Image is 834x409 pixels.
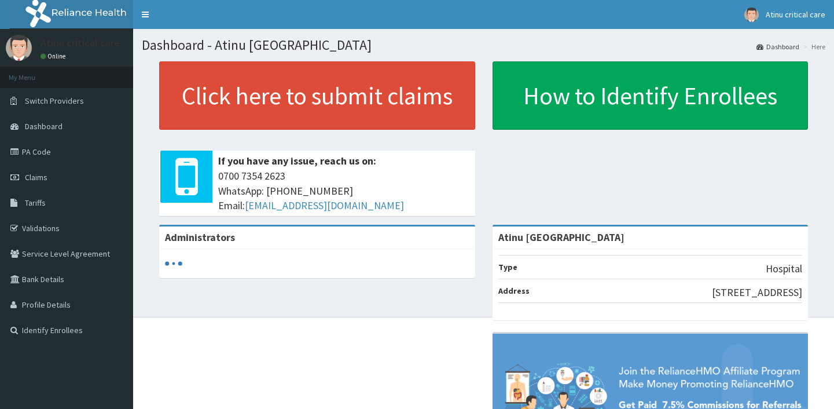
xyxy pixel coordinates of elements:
strong: Atinu [GEOGRAPHIC_DATA] [498,231,624,244]
p: Atinu critical care [41,38,120,48]
a: Dashboard [756,42,799,52]
span: Dashboard [25,121,63,132]
a: Click here to submit claims [159,61,475,130]
b: If you have any issue, reach us on: [218,154,376,167]
svg: audio-loading [165,255,182,272]
a: How to Identify Enrollees [493,61,809,130]
li: Here [800,42,825,52]
b: Address [498,286,530,296]
b: Type [498,262,517,272]
a: Online [41,52,68,60]
a: [EMAIL_ADDRESS][DOMAIN_NAME] [245,199,404,212]
img: User Image [6,35,32,61]
p: [STREET_ADDRESS] [712,285,802,300]
img: User Image [744,8,759,22]
span: Switch Providers [25,96,84,106]
p: Hospital [766,261,802,276]
b: Administrators [165,231,235,244]
span: 0700 7354 2623 WhatsApp: [PHONE_NUMBER] Email: [218,169,469,213]
span: Tariffs [25,198,46,208]
span: Atinu critical care [766,9,825,20]
span: Claims [25,172,47,182]
h1: Dashboard - Atinu [GEOGRAPHIC_DATA] [142,38,825,53]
